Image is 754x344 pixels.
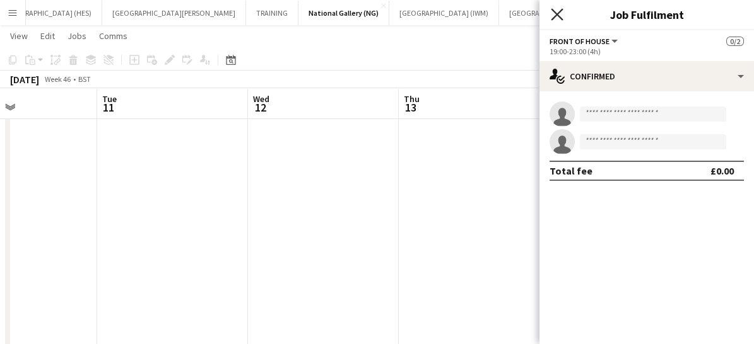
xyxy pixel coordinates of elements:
[99,30,127,42] span: Comms
[298,1,389,25] button: National Gallery (NG)
[550,37,610,46] span: Front of House
[251,100,269,115] span: 12
[253,93,269,105] span: Wed
[42,74,73,84] span: Week 46
[550,47,744,56] div: 19:00-23:00 (4h)
[10,73,39,86] div: [DATE]
[404,93,420,105] span: Thu
[539,6,754,23] h3: Job Fulfilment
[550,164,592,177] div: Total fee
[389,1,499,25] button: [GEOGRAPHIC_DATA] (IWM)
[726,37,744,46] span: 0/2
[102,93,117,105] span: Tue
[539,61,754,91] div: Confirmed
[102,1,246,25] button: [GEOGRAPHIC_DATA][PERSON_NAME]
[40,30,55,42] span: Edit
[5,28,33,44] a: View
[710,164,734,177] div: £0.00
[68,30,86,42] span: Jobs
[499,1,614,25] button: [GEOGRAPHIC_DATA] On Site
[246,1,298,25] button: TRAINING
[35,28,60,44] a: Edit
[402,100,420,115] span: 13
[550,37,620,46] button: Front of House
[10,30,28,42] span: View
[78,74,91,84] div: BST
[100,100,117,115] span: 11
[62,28,91,44] a: Jobs
[94,28,133,44] a: Comms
